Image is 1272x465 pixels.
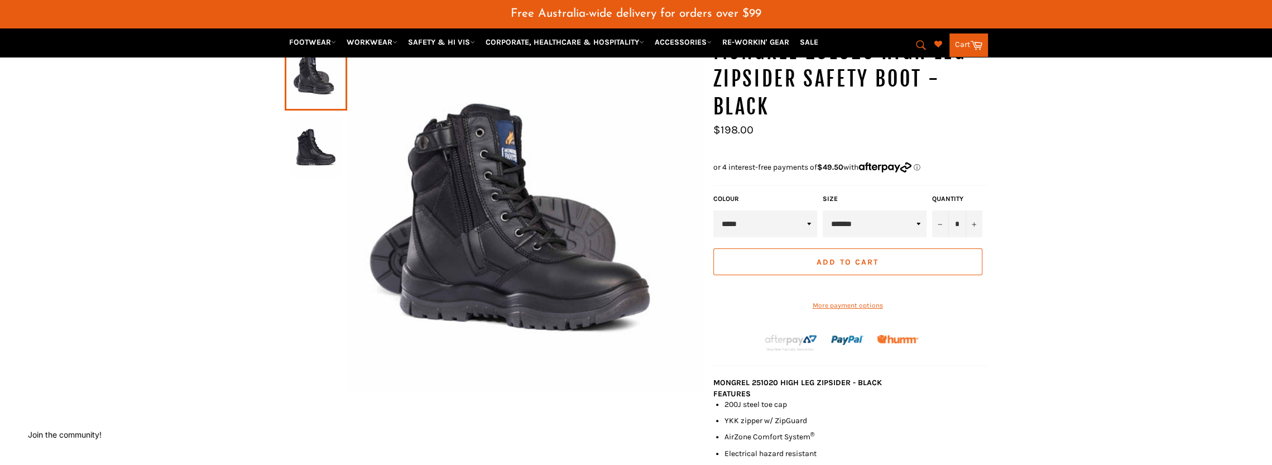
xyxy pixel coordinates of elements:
span: Free Australia-wide delivery for orders over $99 [511,8,761,20]
button: Reduce item quantity by one [932,210,949,237]
img: MONGREL 251020 HIGH LEG ZIPSIDER SAFETY BOOT - BLACK - Workin' Gear [347,38,702,393]
a: WORKWEAR [342,32,402,52]
li: YKK zipper w/ ZipGuard [724,415,988,426]
span: Add to Cart [817,257,879,267]
a: ACCESSORIES [650,32,716,52]
button: Increase item quantity by one [966,210,982,237]
label: COLOUR [713,194,817,204]
img: Afterpay-Logo-on-dark-bg_large.png [764,333,818,352]
li: AirZone Comfort System [724,432,988,442]
a: SAFETY & HI VIS [404,32,479,52]
b: FEATURES [713,389,751,399]
sup: ® [810,431,815,438]
a: FOOTWEAR [285,32,340,52]
a: Cart [949,33,988,57]
label: Quantity [932,194,982,204]
li: Electrical hazard resistant [724,448,988,459]
span: $198.00 [713,123,753,136]
img: MONGREL 251020 HIGH LEG ZIPSIDER SAFETY BOOT - BLACK - Workin' Gear [290,116,342,178]
button: Join the community! [28,430,102,439]
h1: MONGREL 251020 HIGH LEG ZIPSIDER SAFETY BOOT - BLACK [713,38,988,121]
a: SALE [795,32,823,52]
img: paypal.png [831,324,864,357]
a: RE-WORKIN' GEAR [718,32,794,52]
label: Size [823,194,927,204]
img: Humm_core_logo_RGB-01_300x60px_small_195d8312-4386-4de7-b182-0ef9b6303a37.png [877,335,918,343]
a: CORPORATE, HEALTHCARE & HOSPITALITY [481,32,649,52]
a: More payment options [713,301,982,310]
button: Add to Cart [713,248,982,275]
b: MONGREL 251020 HIGH LEG ZIPSIDER - BLACK [713,378,882,387]
li: 200J steel toe cap [724,399,988,410]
